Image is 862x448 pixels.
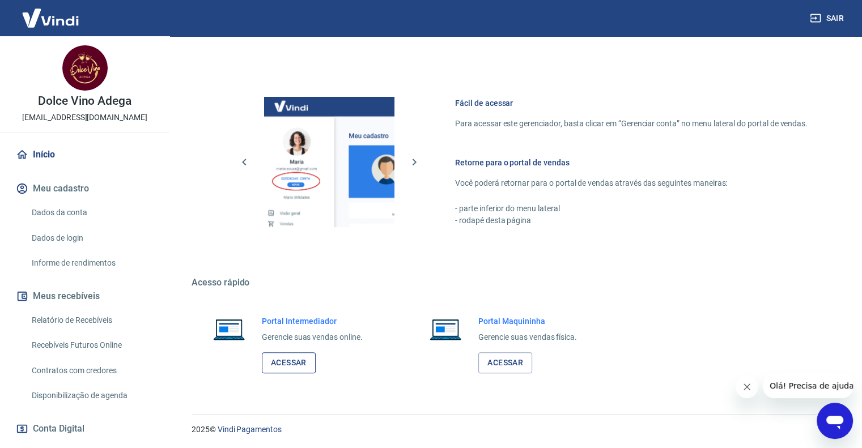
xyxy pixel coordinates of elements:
h6: Portal Maquininha [478,315,577,327]
p: Você poderá retornar para o portal de vendas através das seguintes maneiras: [455,177,808,189]
p: 2025 © [192,424,835,436]
img: Vindi [14,1,87,35]
img: 990c91d7-96e7-422b-9faf-10d0e7baca6a.jpeg [62,45,108,91]
a: Acessar [478,352,532,373]
a: Dados de login [27,227,156,250]
a: Contratos com credores [27,359,156,382]
p: Gerencie suas vendas online. [262,331,363,343]
button: Meu cadastro [14,176,156,201]
p: Para acessar este gerenciador, basta clicar em “Gerenciar conta” no menu lateral do portal de ven... [455,118,808,130]
p: Gerencie suas vendas física. [478,331,577,343]
a: Início [14,142,156,167]
a: Disponibilização de agenda [27,384,156,407]
button: Meus recebíveis [14,284,156,309]
h6: Fácil de acessar [455,97,808,109]
a: Acessar [262,352,316,373]
a: Recebíveis Futuros Online [27,334,156,357]
p: [EMAIL_ADDRESS][DOMAIN_NAME] [22,112,147,123]
h5: Acesso rápido [192,277,835,288]
iframe: Fechar mensagem [736,376,758,398]
a: Informe de rendimentos [27,251,156,275]
h6: Retorne para o portal de vendas [455,157,808,168]
a: Dados da conta [27,201,156,224]
span: Olá! Precisa de ajuda? [7,8,95,17]
img: Imagem de um notebook aberto [422,315,469,343]
a: Relatório de Recebíveis [27,309,156,332]
img: Imagem da dashboard mostrando o botão de gerenciar conta na sidebar no lado esquerdo [264,97,394,227]
img: Imagem de um notebook aberto [205,315,253,343]
h6: Portal Intermediador [262,315,363,327]
iframe: Mensagem da empresa [763,373,853,398]
p: - rodapé desta página [455,215,808,227]
p: Dolce Vino Adega [38,95,131,107]
button: Sair [808,8,848,29]
iframe: Botão para abrir a janela de mensagens [817,403,853,439]
p: - parte inferior do menu lateral [455,203,808,215]
button: Conta Digital [14,416,156,441]
a: Vindi Pagamentos [218,425,282,434]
